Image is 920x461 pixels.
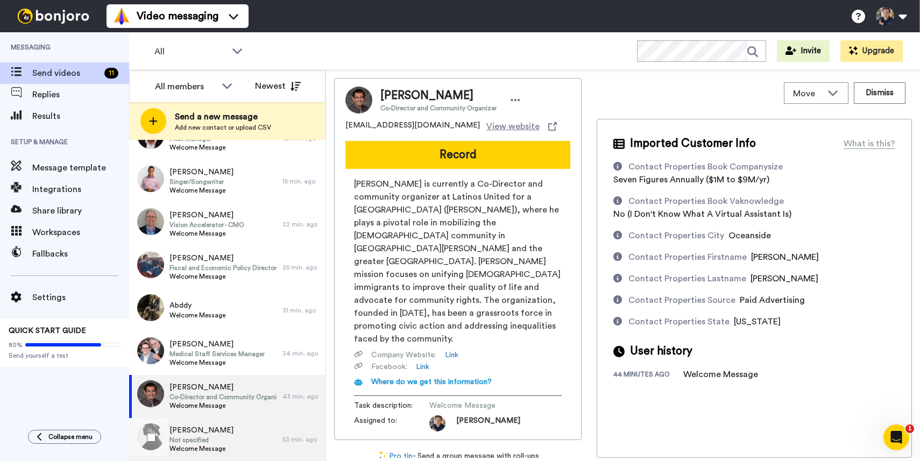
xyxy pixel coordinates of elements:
span: Workspaces [32,226,129,239]
span: Fallbacks [32,247,129,260]
span: Not specified [169,436,233,444]
span: Welcome Message [169,358,265,367]
div: 25 min. ago [282,263,320,272]
div: 34 min. ago [282,349,320,358]
span: QUICK START GUIDE [9,327,86,335]
img: 09ffe006-4167-4677-8dc5-f78c12e27276.jpg [137,380,164,407]
span: Send videos [32,67,100,80]
img: 0dd299a0-b423-43ba-844b-689f0507c976.jpg [137,337,164,364]
div: Contact Properties Book Vaknowledge [628,195,784,208]
span: Add new contact or upload CSV [175,123,271,132]
button: Record [345,141,570,169]
span: Where do we get this information? [371,378,492,386]
span: Paid Advertising [740,296,805,304]
span: Send a new message [175,110,271,123]
span: Welcome Message [169,401,277,410]
iframe: Intercom live chat [883,424,909,450]
span: Task description : [354,400,429,411]
div: 22 min. ago [282,220,320,229]
div: 31 min. ago [282,306,320,315]
span: [PERSON_NAME] [751,253,819,261]
span: Send yourself a test [9,351,121,360]
span: Singer/Songwriter [169,178,233,186]
span: [PERSON_NAME] [169,339,265,350]
a: Link [445,350,458,360]
span: Video messaging [137,9,218,24]
span: [PERSON_NAME] [751,274,818,283]
span: Message template [32,161,129,174]
span: Welcome Message [169,311,225,320]
div: 43 min. ago [282,392,320,401]
span: 80% [9,341,23,349]
span: No (I Don't Know What A Virtual Assistant Is) [613,210,791,218]
span: [PERSON_NAME] [169,210,244,221]
span: View website [486,120,540,133]
span: [PERSON_NAME] is currently a Co-Director and community organizer at Latinos United for a [GEOGRAP... [354,178,562,345]
span: [PERSON_NAME] [169,382,277,393]
span: [EMAIL_ADDRESS][DOMAIN_NAME] [345,120,480,133]
span: Abddy [169,300,225,311]
img: 3bc345bc-526c-4057-82c0-b31030228ba7.jpg [137,165,164,192]
button: Dismiss [854,82,905,104]
span: Co-Director and Community Organizer [380,104,497,112]
div: 53 min. ago [282,435,320,444]
img: bj-logo-header-white.svg [13,9,94,24]
span: Welcome Message [429,400,532,411]
span: [PERSON_NAME] [456,415,520,431]
div: Contact Properties Book Companysize [628,160,783,173]
span: Welcome Message [169,186,233,195]
span: Fiscal and Economic Policy Director [169,264,277,272]
span: Facebook : [371,361,407,372]
span: Oceanside [728,231,771,240]
span: Assigned to: [354,415,429,431]
span: Settings [32,291,129,304]
span: Results [32,110,129,123]
div: 44 minutes ago [613,370,683,381]
a: Link [416,361,429,372]
div: Contact Properties Lastname [628,272,746,285]
span: Imported Customer Info [630,136,756,152]
span: User history [630,343,692,359]
img: d9b5d603-4ef5-4670-b695-9d5f3d0c77be.jpg [137,208,164,235]
img: 7e8a44a9-012a-468a-a704-9dc75400b416.jpg [137,294,164,321]
span: Welcome Message [169,444,233,453]
span: [PERSON_NAME] [169,253,277,264]
button: Upgrade [840,40,903,62]
img: bdf2703e-cc8a-4b8e-9b51-11a20ee8010a-1755033952.jpg [429,415,445,431]
span: Welcome Message [169,272,277,281]
span: [PERSON_NAME] [169,425,233,436]
div: Contact Properties City [628,229,724,242]
span: Seven Figures Annually ($1M to $9M/yr) [613,175,769,184]
a: View website [486,120,557,133]
img: vm-color.svg [113,8,130,25]
div: Contact Properties State [628,315,730,328]
span: 1 [905,424,914,433]
span: Move [793,87,822,100]
div: What is this? [844,137,895,150]
span: Company Website : [371,350,436,360]
span: Vision Accelerator - CMO [169,221,244,229]
div: Contact Properties Source [628,294,735,307]
span: Integrations [32,183,129,196]
span: Replies [32,88,129,101]
img: Image of Tony Romero [345,87,372,114]
span: [PERSON_NAME] [380,88,497,104]
span: Welcome Message [169,143,233,152]
div: 15 min. ago [282,177,320,186]
span: Co-Director and Community Organizer [169,393,277,401]
span: [US_STATE] [734,317,781,326]
span: Collapse menu [48,432,93,441]
div: Welcome Message [683,368,758,381]
span: [PERSON_NAME] [169,167,233,178]
span: All [154,45,227,58]
button: Invite [777,40,830,62]
div: All members [155,80,216,93]
div: 11 [104,68,118,79]
span: Share library [32,204,129,217]
button: Collapse menu [28,430,101,444]
img: 38bc7ddf-afc1-44a1-b03b-c829f52d5bb4.jpg [137,251,164,278]
button: Newest [247,75,309,97]
span: Medical Staff Services Manager [169,350,265,358]
div: Contact Properties Firstname [628,251,747,264]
